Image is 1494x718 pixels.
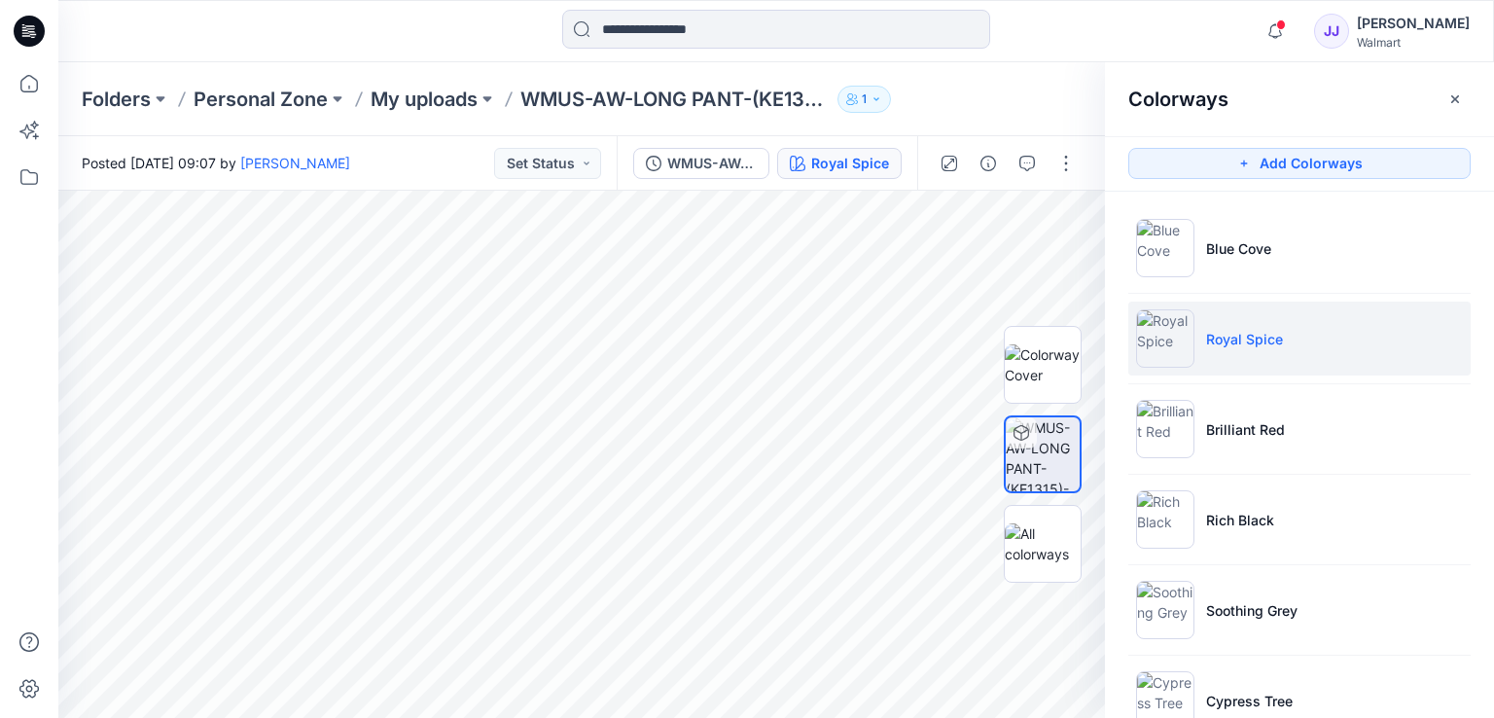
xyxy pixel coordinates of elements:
[1206,419,1285,440] p: Brilliant Red
[1136,581,1194,639] img: Soothing Grey
[837,86,891,113] button: 1
[973,148,1004,179] button: Details
[1136,309,1194,368] img: Royal Spice
[1206,510,1274,530] p: Rich Black
[371,86,478,113] a: My uploads
[194,86,328,113] a: Personal Zone
[667,153,757,174] div: WMUS-AW-LONG PANT-(KE1315)-N1-3D
[520,86,830,113] p: WMUS-AW-LONG PANT-(KE1315)-N1-3D
[1357,35,1470,50] div: Walmart
[82,153,350,173] span: Posted [DATE] 09:07 by
[1006,417,1080,491] img: WMUS-AW-LONG PANT-(KE1315)-N1-3D Royal Spice
[1136,400,1194,458] img: Brilliant Red
[811,153,889,174] div: Royal Spice
[1357,12,1470,35] div: [PERSON_NAME]
[1206,600,1298,621] p: Soothing Grey
[240,155,350,171] a: [PERSON_NAME]
[1136,490,1194,549] img: Rich Black
[1136,219,1194,277] img: Blue Cove
[82,86,151,113] a: Folders
[1005,344,1081,385] img: Colorway Cover
[862,89,867,110] p: 1
[777,148,902,179] button: Royal Spice
[1128,148,1471,179] button: Add Colorways
[1005,523,1081,564] img: All colorways
[1206,238,1271,259] p: Blue Cove
[1206,691,1293,711] p: Cypress Tree
[1314,14,1349,49] div: JJ
[1206,329,1283,349] p: Royal Spice
[1128,88,1228,111] h2: Colorways
[633,148,769,179] button: WMUS-AW-LONG PANT-(KE1315)-N1-3D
